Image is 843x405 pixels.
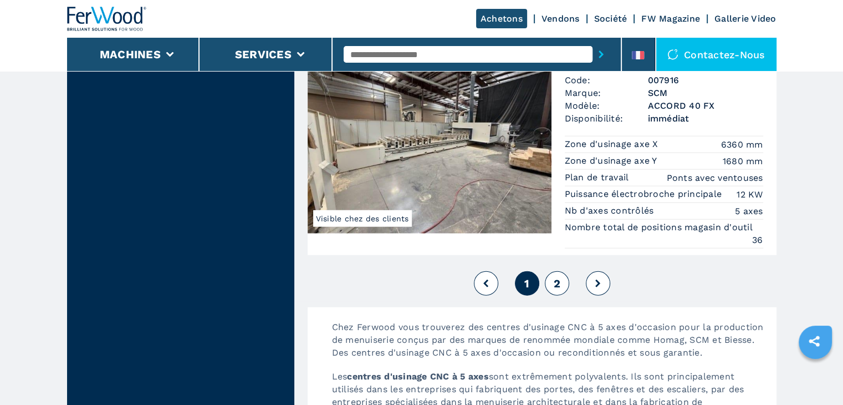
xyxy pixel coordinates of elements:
em: Ponts avec ventouses [667,171,763,184]
p: Nombre total de positions magasin d'outil [565,221,756,234]
span: 2 [553,277,560,290]
div: Contactez-nous [656,38,776,71]
a: sharethis [800,327,828,355]
a: Vendons [541,13,580,24]
img: Centre D'Usinage À 5 Axes SCM ACCORD 40 FX [308,45,551,234]
p: Puissance électrobroche principale [565,188,725,200]
p: Nb d'axes contrôlés [565,205,657,217]
em: 5 axes [735,205,763,217]
span: Visible chez des clients [313,210,412,227]
button: Machines [100,48,161,61]
img: Ferwood [67,7,147,31]
p: Chez Ferwood vous trouverez des centres d'usinage CNC à 5 axes d'occasion pour la production de m... [321,321,776,370]
span: 1 [524,277,529,290]
strong: centres d'usinage CNC à 5 axes [347,371,489,382]
em: 6360 mm [721,138,763,151]
img: Contactez-nous [667,49,678,60]
a: Gallerie Video [714,13,776,24]
button: 2 [545,271,569,296]
button: Services [235,48,292,61]
span: Modèle: [565,99,648,112]
h3: ACCORD 40 FX [648,99,763,112]
em: 1680 mm [723,155,763,168]
span: Marque: [565,87,648,99]
em: 36 [752,234,763,246]
iframe: Chat [796,355,835,397]
h3: 007916 [648,74,763,87]
span: Disponibilité: [565,112,648,125]
button: 1 [515,271,539,296]
p: Zone d'usinage axe X [565,138,661,150]
a: FW Magazine [641,13,700,24]
button: submit-button [592,42,610,67]
h3: SCM [648,87,763,99]
a: Société [594,13,627,24]
p: Zone d'usinage axe Y [565,155,660,167]
span: Code: [565,74,648,87]
p: Plan de travail [565,171,632,184]
em: 12 KW [737,188,763,201]
a: Achetons [476,9,527,28]
a: Centre D'Usinage À 5 Axes SCM ACCORD 40 FXVisible chez des clientsCentre D'Usinage À 5 AxesCode:0... [308,45,776,255]
span: immédiat [648,112,763,125]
